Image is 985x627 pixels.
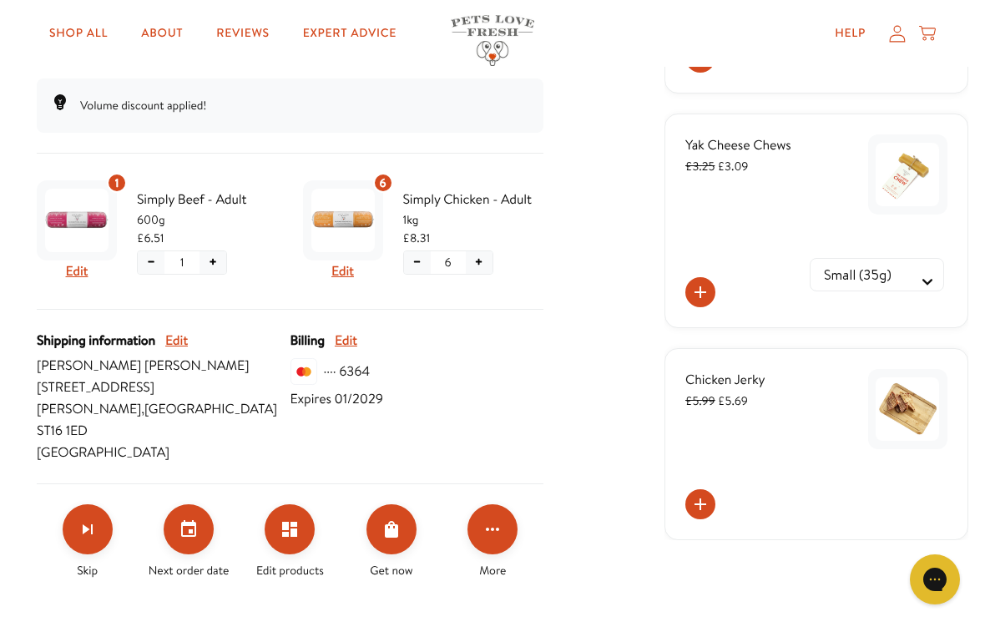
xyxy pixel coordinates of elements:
button: Skip subscription [63,504,113,554]
button: Decrease quantity [404,251,431,274]
s: £3.25 [685,158,715,174]
img: Pets Love Fresh [451,15,534,66]
span: Edit products [256,561,324,579]
span: [GEOGRAPHIC_DATA] [37,442,290,463]
button: Increase quantity [200,251,226,274]
a: Help [821,17,879,50]
div: Subscription product: Simply Chicken - Adult [303,174,544,289]
a: About [128,17,196,50]
span: Yak Cheese Chews [685,136,791,154]
span: Shipping information [37,330,155,351]
img: Chicken Jerky [876,377,939,441]
span: ···· 6364 [324,361,371,382]
img: Simply Chicken - Adult [311,189,375,252]
div: Subscription product: Simply Beef - Adult [37,174,278,289]
span: Simply Beef - Adult [137,189,278,210]
span: Chicken Jerky [685,371,765,389]
span: 600g [137,210,278,229]
button: Edit products [265,504,315,554]
span: [PERSON_NAME] , [GEOGRAPHIC_DATA] ST16 1ED [37,398,290,442]
a: Reviews [203,17,282,50]
span: 6 [379,174,386,192]
span: 1 [115,174,119,192]
s: £5.99 [685,392,715,409]
span: £3.09 [685,158,748,174]
span: £8.31 [403,229,431,247]
span: Simply Chicken - Adult [403,189,544,210]
iframe: Gorgias live chat messenger [902,549,968,610]
button: Decrease quantity [138,251,164,274]
img: Yak Cheese Chews [876,143,939,206]
button: Edit [335,330,357,351]
div: 1 units of item: Simply Beef - Adult [107,173,127,193]
a: Expert Advice [290,17,410,50]
span: £6.51 [137,229,164,247]
span: £5.69 [685,392,748,409]
span: Get now [370,561,412,579]
img: Simply Beef - Adult [45,189,109,252]
span: More [479,561,506,579]
button: Edit [66,260,88,282]
a: Shop All [36,17,121,50]
button: Increase quantity [466,251,492,274]
span: 1kg [403,210,544,229]
img: svg%3E [290,358,317,385]
button: Click for more options [467,504,518,554]
span: Volume discount applied! [80,97,206,114]
span: [STREET_ADDRESS] [37,377,290,398]
span: Expires 01/2029 [290,388,383,410]
div: Make changes for subscription [37,504,543,579]
button: Order Now [366,504,417,554]
span: [PERSON_NAME] [PERSON_NAME] [37,355,290,377]
button: Set your next order date [164,504,214,554]
div: 6 units of item: Simply Chicken - Adult [373,173,393,193]
span: 1 [180,253,184,271]
span: Billing [290,330,325,351]
span: Skip [77,561,98,579]
button: Edit [331,260,354,282]
span: Next order date [149,561,230,579]
span: 6 [444,253,451,271]
button: Edit [165,330,188,351]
